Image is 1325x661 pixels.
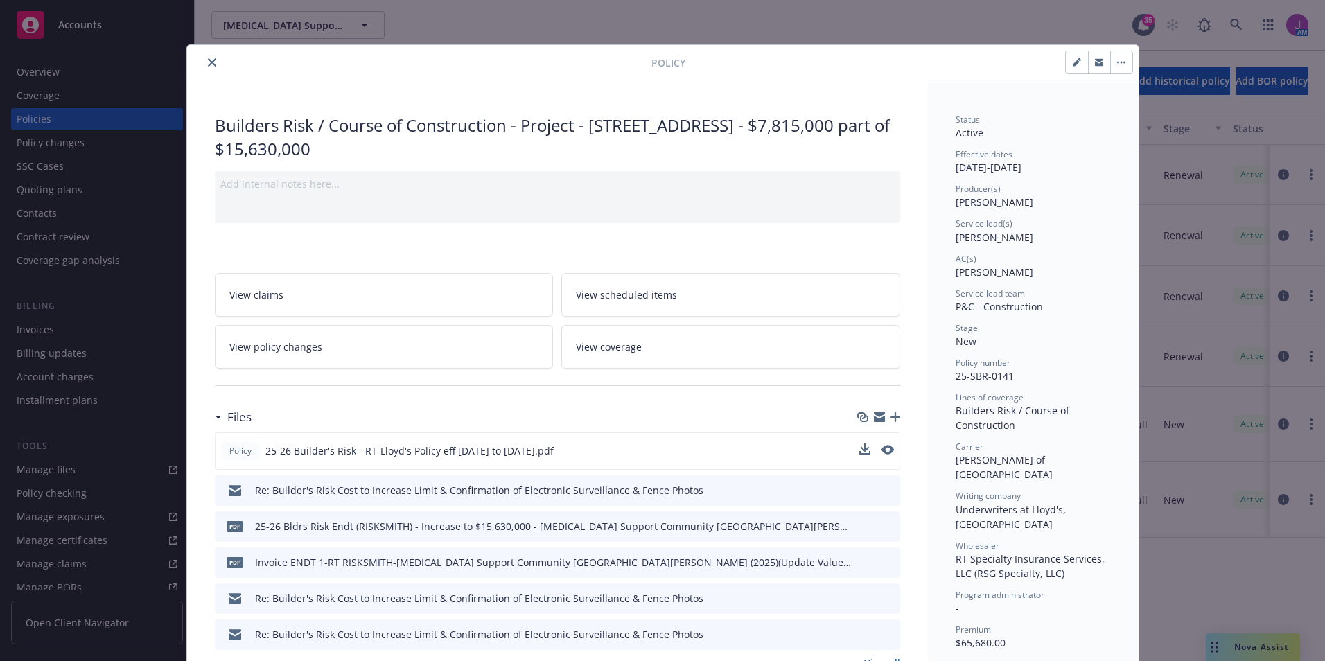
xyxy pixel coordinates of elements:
span: - [956,601,959,615]
span: Producer(s) [956,183,1001,195]
button: download file [860,555,871,570]
button: download file [860,519,871,534]
button: close [204,54,220,71]
div: Builders Risk / Course of Construction [956,403,1111,432]
button: preview file [882,519,895,534]
h3: Files [227,408,252,426]
span: [PERSON_NAME] [956,195,1033,209]
button: download file [859,443,870,455]
span: Effective dates [956,148,1012,160]
span: View scheduled items [576,288,677,302]
span: AC(s) [956,253,976,265]
span: Status [956,114,980,125]
span: Carrier [956,441,983,452]
span: [PERSON_NAME] [956,265,1033,279]
span: Policy [651,55,685,70]
button: preview file [882,591,895,606]
div: Invoice ENDT 1-RT RISKSMITH-[MEDICAL_DATA] Support Community [GEOGRAPHIC_DATA][PERSON_NAME] (2025... [255,555,854,570]
div: Add internal notes here... [220,177,895,191]
span: Policy number [956,357,1010,369]
span: View claims [229,288,283,302]
span: 25-26 Builder's Risk - RT-Lloyd's Policy eff [DATE] to [DATE].pdf [265,443,554,458]
span: Policy [227,445,254,457]
span: Wholesaler [956,540,999,552]
span: Program administrator [956,589,1044,601]
span: Service lead team [956,288,1025,299]
a: View policy changes [215,325,554,369]
button: download file [860,627,871,642]
button: preview file [881,445,894,455]
span: View policy changes [229,340,322,354]
div: Re: Builder's Risk Cost to Increase Limit & Confirmation of Electronic Surveillance & Fence Photos [255,591,703,606]
span: [PERSON_NAME] [956,231,1033,244]
a: View scheduled items [561,273,900,317]
button: preview file [882,483,895,497]
button: download file [860,591,871,606]
span: Service lead(s) [956,218,1012,229]
span: RT Specialty Insurance Services, LLC (RSG Specialty, LLC) [956,552,1107,580]
span: Premium [956,624,991,635]
div: Builders Risk / Course of Construction - Project - [STREET_ADDRESS] - $7,815,000 part of $15,630,000 [215,114,900,160]
span: View coverage [576,340,642,354]
span: New [956,335,976,348]
div: 25-26 Bldrs Risk Endt (RISKSMITH) - Increase to $15,630,000 - [MEDICAL_DATA] Support Community [G... [255,519,854,534]
a: View claims [215,273,554,317]
span: Lines of coverage [956,391,1024,403]
span: Active [956,126,983,139]
span: Underwriters at Lloyd's, [GEOGRAPHIC_DATA] [956,503,1069,531]
span: Writing company [956,490,1021,502]
div: Re: Builder's Risk Cost to Increase Limit & Confirmation of Electronic Surveillance & Fence Photos [255,483,703,497]
button: preview file [882,627,895,642]
button: download file [859,443,870,458]
button: download file [860,483,871,497]
button: preview file [881,443,894,458]
span: $65,680.00 [956,636,1006,649]
a: View coverage [561,325,900,369]
span: P&C - Construction [956,300,1043,313]
div: [DATE] - [DATE] [956,148,1111,175]
button: preview file [882,555,895,570]
span: Stage [956,322,978,334]
span: PDF [227,557,243,567]
div: Files [215,408,252,426]
span: [PERSON_NAME] of [GEOGRAPHIC_DATA] [956,453,1053,481]
span: 25-SBR-0141 [956,369,1014,382]
span: pdf [227,521,243,531]
div: Re: Builder's Risk Cost to Increase Limit & Confirmation of Electronic Surveillance & Fence Photos [255,627,703,642]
